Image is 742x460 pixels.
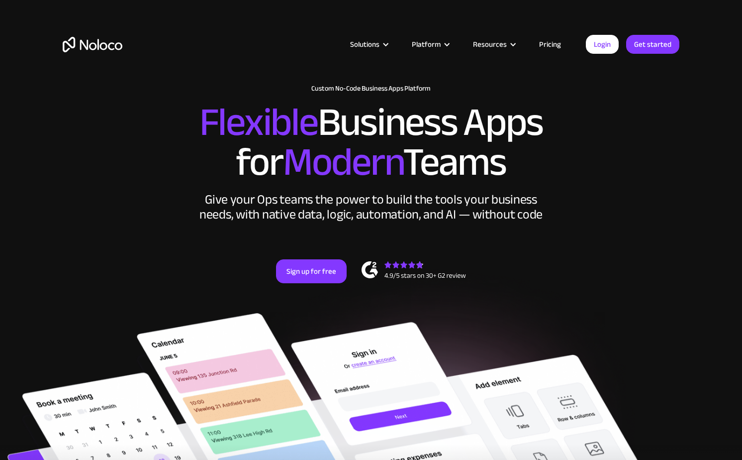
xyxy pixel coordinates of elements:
span: Modern [283,125,403,199]
div: Give your Ops teams the power to build the tools your business needs, with native data, logic, au... [197,192,545,222]
a: home [63,37,122,52]
div: Platform [399,38,461,51]
a: Get started [626,35,679,54]
a: Pricing [527,38,573,51]
a: Sign up for free [276,259,347,283]
span: Flexible [199,85,318,159]
a: Login [586,35,619,54]
h2: Business Apps for Teams [63,103,679,182]
div: Resources [473,38,507,51]
div: Solutions [350,38,379,51]
div: Resources [461,38,527,51]
div: Platform [412,38,441,51]
div: Solutions [338,38,399,51]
